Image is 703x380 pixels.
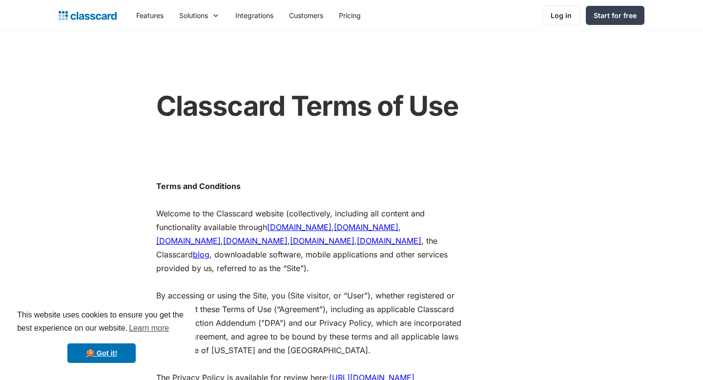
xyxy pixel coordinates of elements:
a: blog [193,250,209,259]
a: [DOMAIN_NAME] [156,236,221,246]
a: home [59,9,117,22]
a: [DOMAIN_NAME] [223,236,288,246]
a: Start for free [586,6,644,25]
strong: Terms and Conditions [156,181,241,191]
div: Log in [551,10,572,21]
div: Solutions [171,4,227,26]
a: Integrations [227,4,281,26]
a: learn more about cookies [127,321,170,336]
a: Pricing [331,4,369,26]
div: Start for free [594,10,637,21]
span: This website uses cookies to ensure you get the best experience on our website. [17,309,186,336]
a: [DOMAIN_NAME] [357,236,421,246]
a: dismiss cookie message [67,343,136,363]
a: [DOMAIN_NAME] [290,236,354,246]
h1: Classcard Terms of Use [156,90,537,123]
div: cookieconsent [8,300,195,372]
a: Log in [542,5,580,25]
a: [DOMAIN_NAME] [334,222,398,232]
a: Features [128,4,171,26]
a: Customers [281,4,331,26]
div: Solutions [179,10,208,21]
a: [DOMAIN_NAME] [267,222,331,232]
